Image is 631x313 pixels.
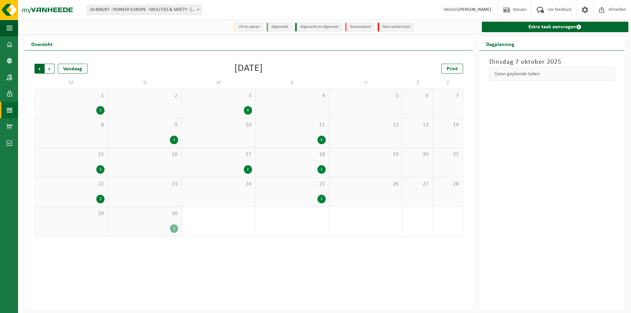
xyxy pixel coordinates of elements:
span: 6 [406,92,429,100]
span: 14 [436,122,459,129]
h3: Dinsdag 7 oktober 2025 [489,57,615,67]
span: 5 [333,92,399,100]
span: Volgende [45,64,55,74]
div: Vandaag [58,64,87,74]
div: 2 [96,165,105,174]
div: 2 [170,136,178,144]
div: 1 [317,195,326,203]
div: 4 [244,106,252,115]
li: Afgewerkt [267,23,292,32]
li: Non-conformiteit [378,23,414,32]
span: 10-808287 - PIONEER EUROPE - FACILITIES & SAFETY - MELSELE [87,5,202,15]
td: Z [403,77,433,89]
span: 25 [259,181,326,188]
div: 2 [96,106,105,115]
td: D [256,77,329,89]
span: 1 [38,92,105,100]
a: Print [441,64,463,74]
td: W [182,77,255,89]
span: 21 [436,151,459,158]
span: 11 [259,122,326,129]
div: 3 [317,136,326,144]
span: 2 [111,92,178,100]
span: 24 [185,181,252,188]
div: 2 [170,224,178,233]
span: Vorige [35,64,44,74]
span: 27 [406,181,429,188]
span: 28 [436,181,459,188]
span: 17 [185,151,252,158]
span: 12 [333,122,399,129]
span: 15 [38,151,105,158]
a: Extra taak aanvragen [482,22,628,32]
span: 16 [111,151,178,158]
span: 19 [333,151,399,158]
span: 8 [38,122,105,129]
li: Afgewerkt en afgemeld [295,23,342,32]
div: [DATE] [234,64,263,74]
span: 9 [111,122,178,129]
span: 10-808287 - PIONEER EUROPE - FACILITIES & SAFETY - MELSELE [87,5,201,14]
div: 2 [96,195,105,203]
h2: Dagplanning [479,37,521,50]
td: V [329,77,403,89]
div: 2 [244,165,252,174]
span: Print [447,66,458,72]
span: 18 [259,151,326,158]
span: 7 [436,92,459,100]
td: D [108,77,182,89]
h2: Overzicht [25,37,59,50]
li: Uit te voeren [234,23,263,32]
span: 22 [38,181,105,188]
td: M [35,77,108,89]
span: 13 [406,122,429,129]
li: Geannuleerd [345,23,374,32]
span: 3 [185,92,252,100]
strong: [PERSON_NAME] [458,7,491,12]
span: 23 [111,181,178,188]
span: 29 [38,210,105,217]
span: 4 [259,92,326,100]
span: 20 [406,151,429,158]
div: 1 [317,165,326,174]
div: Geen geplande taken [489,67,615,81]
span: 10 [185,122,252,129]
span: 26 [333,181,399,188]
span: 30 [111,210,178,217]
td: Z [433,77,463,89]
